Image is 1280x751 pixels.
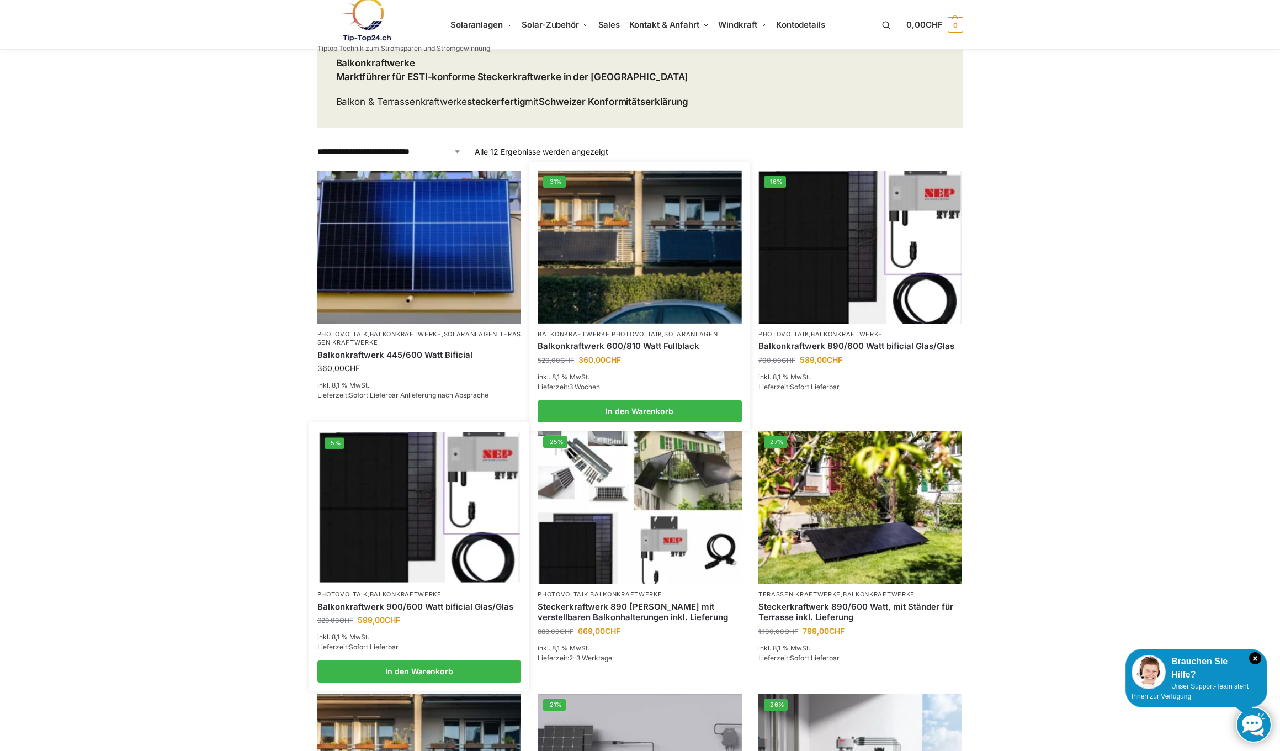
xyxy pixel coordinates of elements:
[1132,683,1249,700] span: Unser Support-Team steht Ihnen zur Verfügung
[538,601,742,623] a: Steckerkraftwerk 890 Watt mit verstellbaren Balkonhalterungen inkl. Lieferung
[790,383,840,391] span: Sofort Lieferbar
[776,19,825,30] span: Kontodetails
[538,431,742,584] a: -25%860 Watt Komplett mit Balkonhalterung
[522,19,579,30] span: Solar-Zubehör
[317,350,522,361] a: Balkonkraftwerk 445/600 Watt Bificial
[800,355,842,364] bdi: 589,00
[317,146,461,157] select: Shop-Reihenfolge
[758,627,798,636] bdi: 1.100,00
[811,330,883,338] a: Balkonkraftwerke
[538,171,742,324] img: 2 Balkonkraftwerke
[336,71,688,82] strong: Marktführer für ESTI-konforme Steckerkraftwerke in der [GEOGRAPHIC_DATA]
[317,380,522,390] p: inkl. 8,1 % MwSt.
[758,601,963,623] a: Steckerkraftwerk 890/600 Watt, mit Ständer für Terrasse inkl. Lieferung
[370,330,442,338] a: Balkonkraftwerke
[317,643,399,651] span: Lieferzeit:
[606,355,621,364] span: CHF
[605,626,620,636] span: CHF
[317,45,490,52] p: Tiptop Technik zum Stromsparen und Stromgewinnung
[758,356,795,364] bdi: 700,00
[598,19,620,30] span: Sales
[385,615,400,625] span: CHF
[344,363,360,373] span: CHF
[906,19,942,30] span: 0,00
[538,590,588,598] a: Photovoltaik
[450,19,503,30] span: Solaranlagen
[317,590,368,598] a: Photovoltaik
[906,8,963,41] a: 0,00CHF 0
[758,171,963,324] img: Bificiales Hochleistungsmodul
[317,632,522,642] p: inkl. 8,1 % MwSt.
[339,616,353,625] span: CHF
[758,330,963,339] p: ,
[317,330,368,338] a: Photovoltaik
[569,654,612,662] span: 2-3 Werktage
[569,383,600,391] span: 3 Wochen
[317,330,522,347] p: , , ,
[317,590,522,599] p: ,
[349,643,399,651] span: Sofort Lieferbar
[538,356,574,364] bdi: 520,00
[758,590,963,599] p: ,
[560,627,573,636] span: CHF
[827,355,842,364] span: CHF
[467,96,525,107] strong: steckerfertig
[336,95,689,109] p: Balkon & Terrassenkraftwerke mit
[758,431,963,584] img: Steckerkraftwerk 890/600 Watt, mit Ständer für Terrasse inkl. Lieferung
[538,171,742,324] a: -31%2 Balkonkraftwerke
[317,363,360,373] bdi: 360,00
[317,391,488,399] span: Lieferzeit:
[843,590,915,598] a: Balkonkraftwerke
[475,146,608,157] p: Alle 12 Ergebnisse werden angezeigt
[629,19,699,30] span: Kontakt & Anfahrt
[718,19,757,30] span: Windkraft
[926,19,943,30] span: CHF
[319,432,519,583] img: Bificiales Hochleistungsmodul
[758,431,963,584] a: -27%Steckerkraftwerk 890/600 Watt, mit Ständer für Terrasse inkl. Lieferung
[444,330,497,338] a: Solaranlagen
[539,96,688,107] strong: Schweizer Konformitätserklärung
[370,590,442,598] a: Balkonkraftwerke
[784,627,798,636] span: CHF
[1132,655,1261,681] div: Brauchen Sie Hilfe?
[538,654,612,662] span: Lieferzeit:
[538,330,609,338] a: Balkonkraftwerke
[758,654,840,662] span: Lieferzeit:
[758,171,963,324] a: -16%Bificiales Hochleistungsmodul
[538,400,742,422] a: In den Warenkorb legen: „Balkonkraftwerk 600/810 Watt Fullblack“
[664,330,718,338] a: Solaranlagen
[578,355,621,364] bdi: 360,00
[1132,655,1166,689] img: Customer service
[782,356,795,364] span: CHF
[758,372,963,382] p: inkl. 8,1 % MwSt.
[948,17,963,33] span: 0
[538,372,742,382] p: inkl. 8,1 % MwSt.
[612,330,662,338] a: Photovoltaik
[336,57,415,68] strong: Balkonkraftwerke
[538,627,573,636] bdi: 888,00
[538,383,600,391] span: Lieferzeit:
[317,171,522,324] a: Solaranlage für den kleinen Balkon
[538,590,742,599] p: ,
[317,601,522,612] a: Balkonkraftwerk 900/600 Watt bificial Glas/Glas
[317,330,522,346] a: Terassen Kraftwerke
[829,626,845,636] span: CHF
[319,432,519,583] a: -5%Bificiales Hochleistungsmodul
[590,590,662,598] a: Balkonkraftwerke
[803,626,845,636] bdi: 799,00
[758,643,963,653] p: inkl. 8,1 % MwSt.
[538,330,742,339] p: , ,
[758,341,963,352] a: Balkonkraftwerk 890/600 Watt bificial Glas/Glas
[758,590,841,598] a: Terassen Kraftwerke
[560,356,574,364] span: CHF
[538,643,742,653] p: inkl. 8,1 % MwSt.
[758,383,840,391] span: Lieferzeit:
[358,615,400,625] bdi: 599,00
[1249,652,1261,664] i: Schließen
[538,431,742,584] img: 860 Watt Komplett mit Balkonhalterung
[578,626,620,636] bdi: 669,00
[538,341,742,352] a: Balkonkraftwerk 600/810 Watt Fullblack
[349,391,488,399] span: Sofort Lieferbar Anlieferung nach Absprache
[758,330,809,338] a: Photovoltaik
[790,654,840,662] span: Sofort Lieferbar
